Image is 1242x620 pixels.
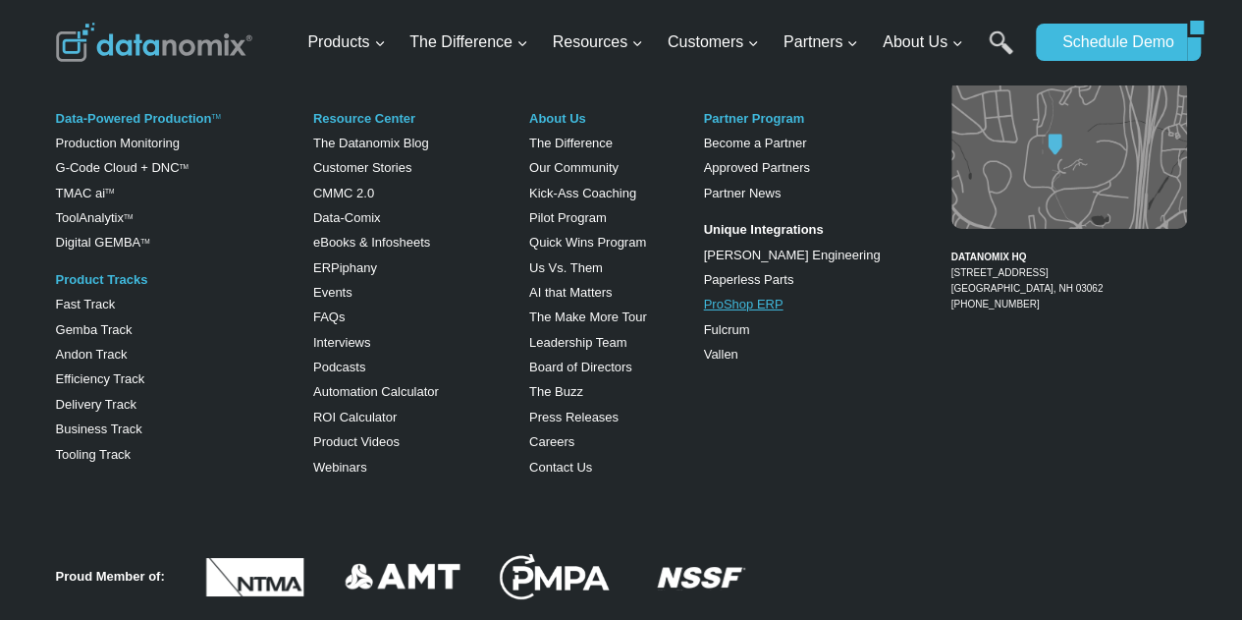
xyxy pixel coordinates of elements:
[211,113,220,120] a: TM
[56,322,133,337] a: Gemba Track
[313,260,377,275] a: ERPiphany
[703,347,737,362] a: Vallen
[56,186,115,200] a: TMAC aiTM
[56,447,132,462] a: Tooling Track
[56,569,165,584] strong: Proud Member of:
[951,234,1187,312] figcaption: [PHONE_NUMBER]
[989,30,1013,75] a: Search
[529,310,647,324] a: The Make More Tour
[529,260,603,275] a: Us Vs. Them
[56,136,180,150] a: Production Monitoring
[56,160,189,175] a: G-Code Cloud + DNCTM
[668,29,759,55] span: Customers
[529,111,586,126] a: About Us
[313,186,374,200] a: CMMC 2.0
[56,371,145,386] a: Efficiency Track
[56,235,150,250] a: Digital GEMBATM
[140,238,149,245] sup: TM
[124,213,133,220] a: TM
[299,11,1026,75] nav: Primary Navigation
[703,322,749,337] a: Fulcrum
[307,29,385,55] span: Products
[56,422,142,436] a: Business Track
[313,111,415,126] a: Resource Center
[56,23,252,62] img: Datanomix
[313,410,397,424] a: ROI Calculator
[180,163,189,170] sup: TM
[529,410,619,424] a: Press Releases
[56,272,148,287] a: Product Tracks
[313,360,365,374] a: Podcasts
[703,160,809,175] a: Approved Partners
[56,111,212,126] a: Data-Powered Production
[529,360,632,374] a: Board of Directors
[56,397,136,412] a: Delivery Track
[553,29,643,55] span: Resources
[529,235,646,250] a: Quick Wins Program
[529,136,613,150] a: The Difference
[313,384,439,399] a: Automation Calculator
[1036,24,1187,61] a: Schedule Demo
[313,335,371,350] a: Interviews
[56,297,116,311] a: Fast Track
[951,252,1027,262] strong: DATANOMIX HQ
[529,460,592,475] a: Contact Us
[313,434,400,449] a: Product Videos
[951,80,1187,228] img: Datanomix map image
[313,310,346,324] a: FAQs
[409,29,528,55] span: The Difference
[703,136,806,150] a: Become a Partner
[313,460,367,475] a: Webinars
[313,160,411,175] a: Customer Stories
[703,186,781,200] a: Partner News
[703,222,823,237] strong: Unique Integrations
[783,29,858,55] span: Partners
[529,285,613,300] a: AI that Matters
[529,335,627,350] a: Leadership Team
[529,384,583,399] a: The Buzz
[703,297,783,311] a: ProShop ERP
[703,248,880,262] a: [PERSON_NAME] Engineering
[529,210,607,225] a: Pilot Program
[313,285,352,300] a: Events
[313,235,430,250] a: eBooks & Infosheets
[56,210,124,225] a: ToolAnalytix
[529,160,619,175] a: Our Community
[703,272,793,287] a: Paperless Parts
[56,347,128,362] a: Andon Track
[105,188,114,195] sup: TM
[951,267,1104,294] a: [STREET_ADDRESS][GEOGRAPHIC_DATA], NH 03062
[529,434,574,449] a: Careers
[313,136,429,150] a: The Datanomix Blog
[313,210,381,225] a: Data-Comix
[703,111,804,126] a: Partner Program
[883,29,963,55] span: About Us
[529,186,636,200] a: Kick-Ass Coaching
